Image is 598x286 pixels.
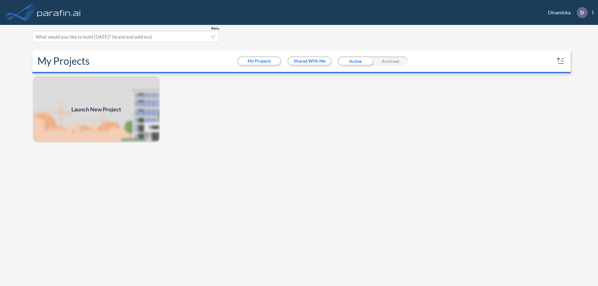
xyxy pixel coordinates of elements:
[580,10,584,15] p: D
[71,105,121,114] span: Launch New Project
[556,56,566,66] button: sort
[338,56,373,66] div: Active
[238,57,280,65] button: My Projects
[37,55,90,67] h2: My Projects
[36,6,82,19] img: logo
[288,57,330,65] button: Shared With Me
[373,56,408,66] div: Archived
[32,76,160,143] img: add
[211,26,219,31] span: Beta
[539,7,593,18] div: Dinamicka
[32,76,160,143] a: Launch New Project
